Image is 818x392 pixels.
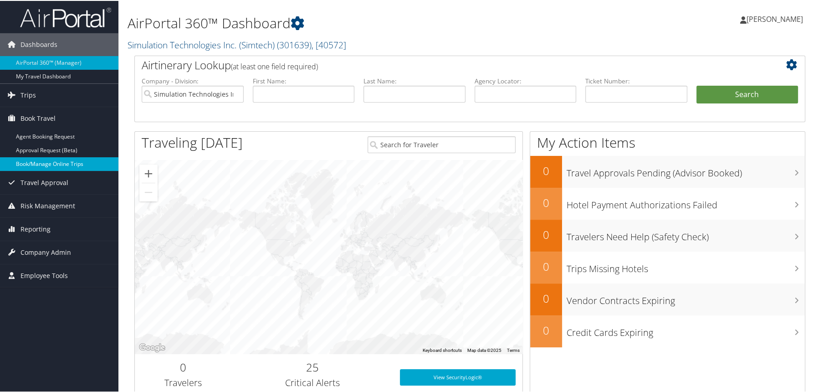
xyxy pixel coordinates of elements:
[20,83,36,106] span: Trips
[530,155,805,187] a: 0Travel Approvals Pending (Advisor Booked)
[142,132,243,151] h1: Traveling [DATE]
[567,321,805,338] h3: Credit Cards Expiring
[567,161,805,179] h3: Travel Approvals Pending (Advisor Booked)
[530,315,805,346] a: 0Credit Cards Expiring
[277,38,312,50] span: ( 301639 )
[740,5,812,32] a: [PERSON_NAME]
[530,226,562,242] h2: 0
[530,132,805,151] h1: My Action Items
[530,219,805,251] a: 0Travelers Need Help (Safety Check)
[567,289,805,306] h3: Vendor Contracts Expiring
[20,194,75,217] span: Risk Management
[137,341,167,353] a: Open this area in Google Maps (opens a new window)
[530,283,805,315] a: 0Vendor Contracts Expiring
[142,57,742,72] h2: Airtinerary Lookup
[746,13,803,23] span: [PERSON_NAME]
[239,359,387,374] h2: 25
[20,217,51,240] span: Reporting
[696,85,798,103] button: Search
[530,290,562,305] h2: 0
[567,257,805,274] h3: Trips Missing Hotels
[20,170,68,193] span: Travel Approval
[530,187,805,219] a: 0Hotel Payment Authorizations Failed
[231,61,318,71] span: (at least one field required)
[475,76,577,85] label: Agency Locator:
[530,322,562,337] h2: 0
[137,341,167,353] img: Google
[239,376,387,388] h3: Critical Alerts
[142,359,225,374] h2: 0
[20,263,68,286] span: Employee Tools
[128,13,584,32] h1: AirPortal 360™ Dashboard
[368,135,516,152] input: Search for Traveler
[530,258,562,273] h2: 0
[253,76,355,85] label: First Name:
[128,38,346,50] a: Simulation Technologies Inc. (Simtech)
[567,225,805,242] h3: Travelers Need Help (Safety Check)
[20,106,56,129] span: Book Travel
[585,76,687,85] label: Ticket Number:
[467,347,501,352] span: Map data ©2025
[20,32,57,55] span: Dashboards
[530,162,562,178] h2: 0
[567,193,805,211] h3: Hotel Payment Authorizations Failed
[530,251,805,283] a: 0Trips Missing Hotels
[20,240,71,263] span: Company Admin
[142,376,225,388] h3: Travelers
[139,182,158,201] button: Zoom out
[312,38,346,50] span: , [ 40572 ]
[530,194,562,210] h2: 0
[20,6,111,27] img: airportal-logo.png
[423,346,462,353] button: Keyboard shortcuts
[507,347,520,352] a: Terms (opens in new tab)
[400,368,516,385] a: View SecurityLogic®
[363,76,465,85] label: Last Name:
[142,76,244,85] label: Company - Division:
[139,164,158,182] button: Zoom in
